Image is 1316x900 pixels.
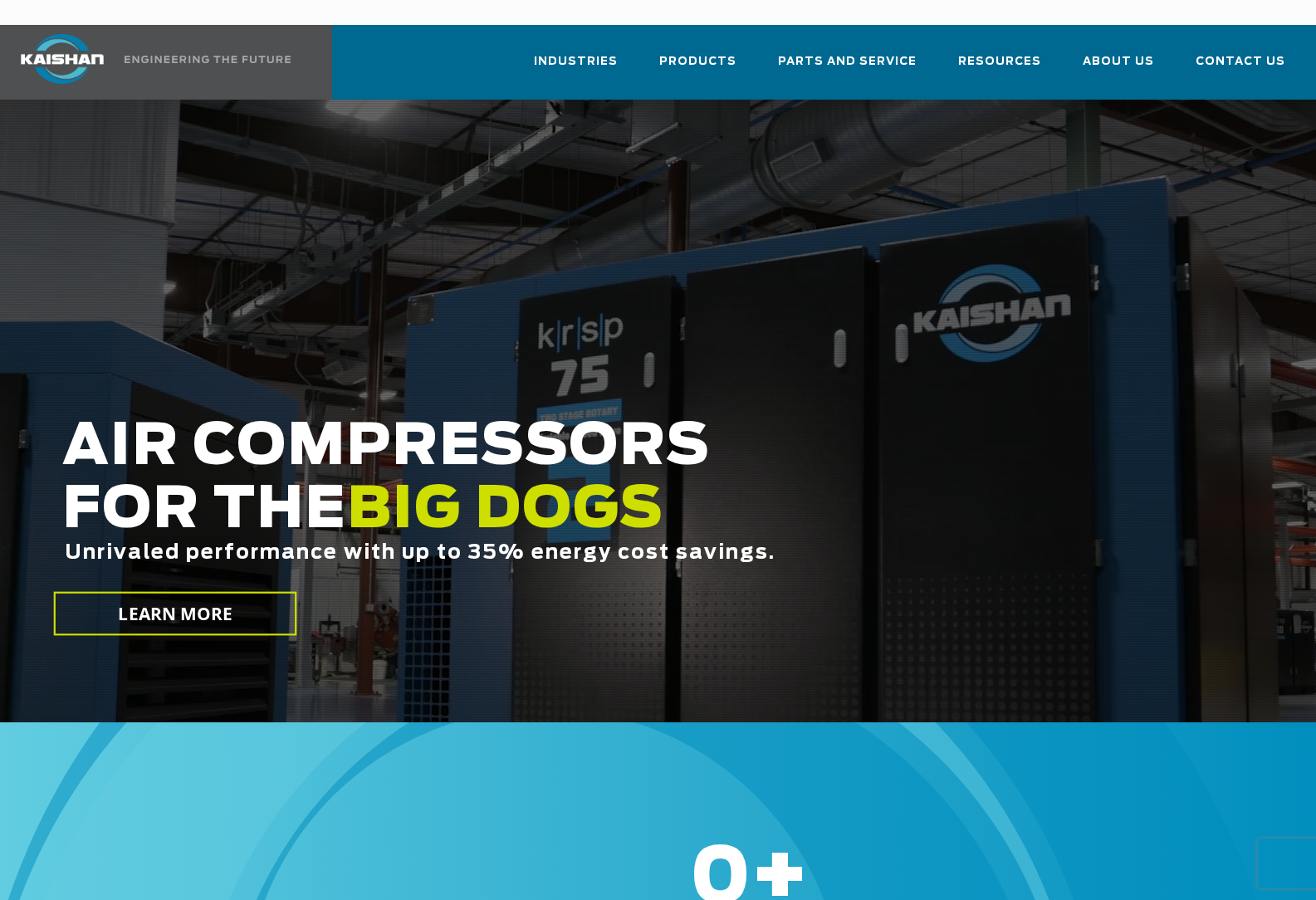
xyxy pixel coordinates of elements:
h6: + [690,868,1264,890]
img: Engineering the future [125,56,291,63]
a: Products [659,40,736,96]
a: About Us [1083,40,1154,96]
a: Parts and Service [778,40,917,96]
span: Contact Us [1196,52,1285,71]
span: Products [659,52,736,71]
span: Industries [534,52,618,71]
span: Unrivaled performance with up to 35% energy cost savings. [65,543,775,563]
span: LEARN MORE [119,602,233,626]
a: Resources [958,40,1041,96]
a: LEARN MORE [54,592,297,636]
span: BIG DOGS [347,482,664,539]
a: Industries [534,40,618,96]
span: About Us [1083,52,1154,71]
h2: AIR COMPRESSORS FOR THE [62,416,1051,616]
span: Parts and Service [778,52,917,71]
span: Resources [958,52,1041,71]
a: Contact Us [1196,40,1285,96]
